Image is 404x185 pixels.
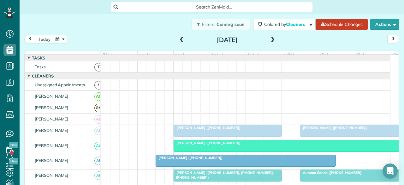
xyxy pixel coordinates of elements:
[94,171,103,180] span: AF
[33,82,86,87] span: Unassigned Appointments
[31,55,46,60] span: Tasks
[370,19,399,30] button: Actions
[94,104,103,112] span: GM
[94,92,103,101] span: AC
[217,22,245,27] span: Coming soon
[31,73,55,78] span: Cleaners
[390,52,401,58] span: 3pm
[33,128,70,133] span: [PERSON_NAME]
[300,126,367,130] span: [PERSON_NAME] ([PHONE_NUMBER])
[36,35,53,43] button: today
[173,141,241,145] span: [PERSON_NAME] ([PHONE_NUMBER])
[316,19,368,30] a: Schedule Changes
[94,126,103,135] span: AB
[33,116,70,121] span: [PERSON_NAME]
[33,173,70,178] span: [PERSON_NAME]
[354,52,365,58] span: 2pm
[33,94,70,99] span: [PERSON_NAME]
[9,142,18,148] span: New
[210,52,224,58] span: 10am
[94,142,103,150] span: AC
[94,81,103,89] span: !
[253,19,316,30] button: Colored byCleaners
[246,52,260,58] span: 11am
[318,52,329,58] span: 1pm
[33,143,70,148] span: [PERSON_NAME]
[155,156,223,160] span: [PERSON_NAME] ([PHONE_NUMBER])
[33,105,70,110] span: [PERSON_NAME]
[94,115,103,124] span: AB
[101,52,113,58] span: 7am
[33,158,70,163] span: [PERSON_NAME]
[24,35,36,43] button: prev
[387,35,399,43] button: next
[188,36,267,43] h2: [DATE]
[33,64,47,69] span: Tasks
[282,52,296,58] span: 12pm
[138,52,149,58] span: 8am
[173,170,274,179] span: [PERSON_NAME] ([PHONE_NUMBER], [PHONE_NUMBER], [PHONE_NUMBER])
[94,157,103,165] span: AF
[94,63,103,71] span: T
[286,22,306,27] span: Cleaners
[202,22,215,27] span: Filters:
[174,52,185,58] span: 9am
[173,126,241,130] span: [PERSON_NAME] ([PHONE_NUMBER])
[383,163,398,179] div: Open Intercom Messenger
[264,22,307,27] span: Colored by
[300,170,363,175] span: Autumn Saheb ([PHONE_NUMBER])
